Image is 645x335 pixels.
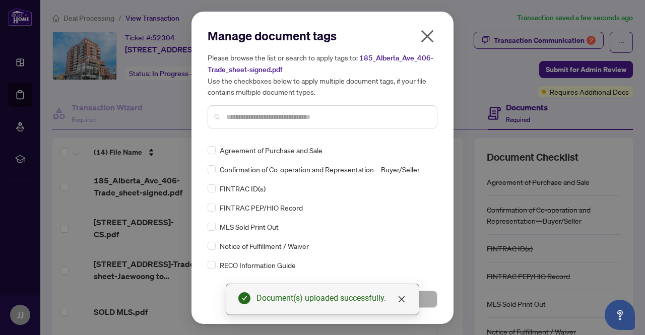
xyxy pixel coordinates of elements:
span: RECO Information Guide [220,259,296,271]
span: Notice of Fulfillment / Waiver [220,240,309,251]
span: FINTRAC PEP/HIO Record [220,202,303,213]
span: close [398,295,406,303]
span: Confirmation of Co-operation and Representation—Buyer/Seller [220,164,420,175]
div: Document(s) uploaded successfully. [256,292,407,304]
span: FINTRAC ID(s) [220,183,266,194]
span: Agreement of Purchase and Sale [220,145,322,156]
span: 185_Alberta_Ave_406-Trade_sheet-signed.pdf [208,53,433,74]
span: close [419,28,435,44]
h2: Manage document tags [208,28,437,44]
button: Open asap [605,300,635,330]
h5: Please browse the list or search to apply tags to: Use the checkboxes below to apply multiple doc... [208,52,437,97]
span: MLS Sold Print Out [220,221,279,232]
span: check-circle [238,292,250,304]
a: Close [396,294,407,305]
button: Cancel [208,291,319,308]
